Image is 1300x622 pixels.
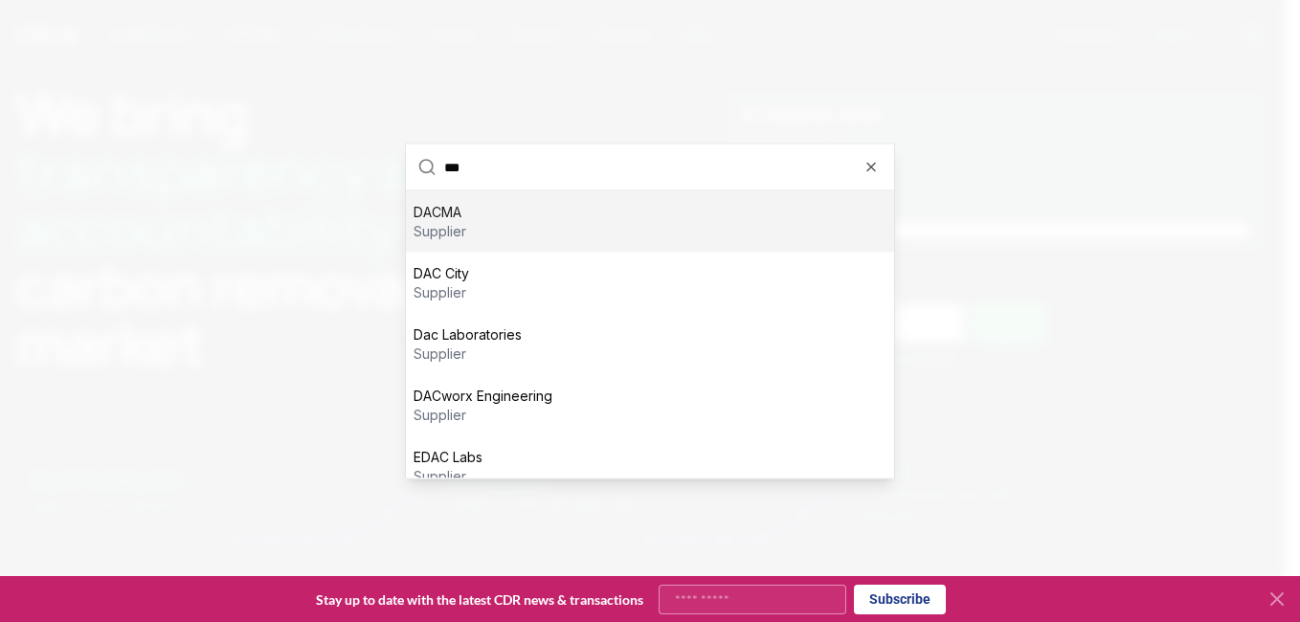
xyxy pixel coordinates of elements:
[414,264,469,283] p: DAC City
[414,325,522,344] p: Dac Laboratories
[414,467,482,486] p: supplier
[414,222,466,241] p: supplier
[414,344,522,364] p: supplier
[414,387,552,406] p: DACworx Engineering
[414,406,552,425] p: supplier
[414,203,466,222] p: DACMA
[414,448,482,467] p: EDAC Labs
[414,283,469,302] p: supplier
